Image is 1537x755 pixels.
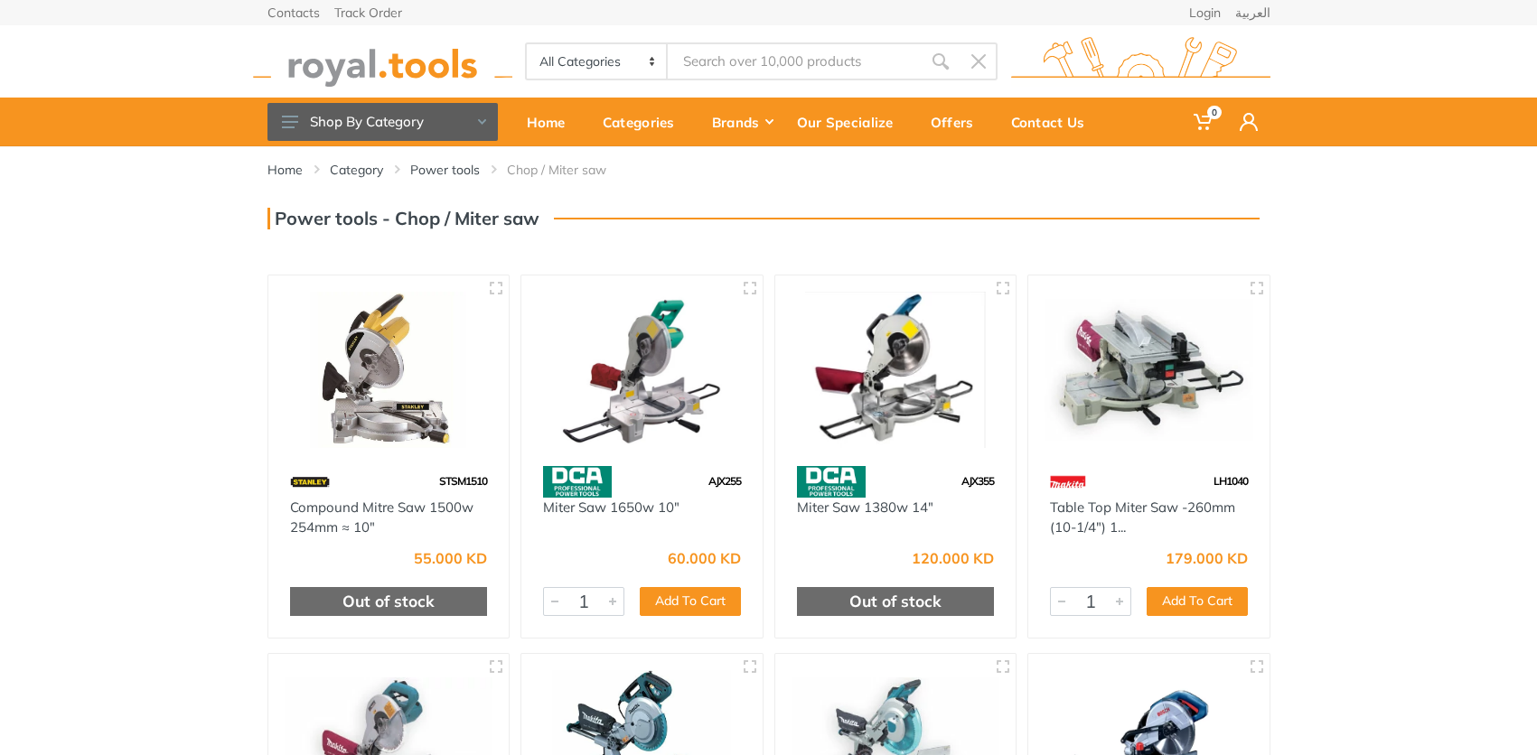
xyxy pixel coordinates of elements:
a: العربية [1235,6,1270,19]
div: 120.000 KD [912,551,994,565]
input: Site search [668,42,921,80]
span: STSM1510 [439,474,487,488]
img: royal.tools Logo [1011,37,1270,87]
button: Shop By Category [267,103,498,141]
select: Category [527,44,669,79]
a: Categories [590,98,699,146]
a: Miter Saw 1380w 14" [797,499,933,516]
a: Home [514,98,590,146]
img: Royal Tools - Miter Saw 1650w 10 [538,292,746,448]
a: Category [330,161,383,179]
img: Royal Tools - Table Top Miter Saw -260mm (10-1/4 [1045,292,1253,448]
div: Home [514,103,590,141]
div: 55.000 KD [414,551,487,565]
span: 0 [1207,106,1222,119]
div: Out of stock [797,587,995,616]
div: Contact Us [998,103,1110,141]
div: 60.000 KD [668,551,741,565]
a: Contacts [267,6,320,19]
a: Table Top Miter Saw -260mm (10-1/4") 1... [1050,499,1235,536]
a: Offers [918,98,998,146]
a: 0 [1181,98,1227,146]
img: 42.webp [1050,466,1086,498]
li: Chop / Miter saw [507,161,633,179]
a: Miter Saw 1650w 10" [543,499,679,516]
a: Home [267,161,303,179]
div: 179.000 KD [1166,551,1248,565]
button: Add To Cart [1147,587,1248,616]
img: Royal Tools - Miter Saw 1380w 14 [792,292,1000,448]
span: AJX355 [961,474,994,488]
img: 58.webp [797,466,866,498]
a: Power tools [410,161,480,179]
div: Out of stock [290,587,488,616]
a: Contact Us [998,98,1110,146]
button: Add To Cart [640,587,741,616]
a: Our Specialize [784,98,918,146]
div: Offers [918,103,998,141]
div: Brands [699,103,784,141]
a: Track Order [334,6,402,19]
img: Royal Tools - Compound Mitre Saw 1500w 254mm ≈ 10 [285,292,493,448]
img: 15.webp [290,466,330,498]
div: Categories [590,103,699,141]
nav: breadcrumb [267,161,1270,179]
img: 58.webp [543,466,612,498]
h3: Power tools - Chop / Miter saw [267,208,539,229]
span: AJX255 [708,474,741,488]
div: Our Specialize [784,103,918,141]
span: LH1040 [1214,474,1248,488]
a: Login [1189,6,1221,19]
a: Compound Mitre Saw 1500w 254mm ≈ 10" [290,499,473,536]
img: royal.tools Logo [253,37,512,87]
